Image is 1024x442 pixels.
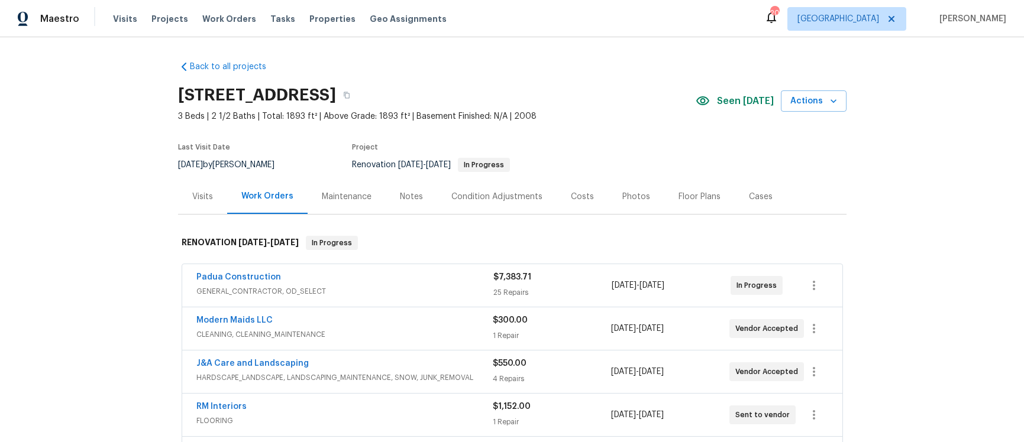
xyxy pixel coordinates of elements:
[196,415,493,427] span: FLOORING
[398,161,451,169] span: -
[639,368,664,376] span: [DATE]
[493,330,611,342] div: 1 Repair
[178,89,336,101] h2: [STREET_ADDRESS]
[611,324,636,333] span: [DATE]
[735,366,803,378] span: Vendor Accepted
[196,402,247,411] a: RM Interiors
[770,7,779,19] div: 20
[611,411,636,419] span: [DATE]
[735,409,794,421] span: Sent to vendor
[493,416,611,428] div: 1 Repair
[639,324,664,333] span: [DATE]
[178,158,289,172] div: by [PERSON_NAME]
[196,285,493,297] span: GENERAL_CONTRACTOR, OD_SELECT
[622,191,650,203] div: Photos
[612,279,664,291] span: -
[493,373,611,385] div: 4 Repairs
[270,238,299,246] span: [DATE]
[238,238,267,246] span: [DATE]
[270,15,295,23] span: Tasks
[309,13,356,25] span: Properties
[370,13,447,25] span: Geo Assignments
[182,236,299,250] h6: RENOVATION
[797,13,879,25] span: [GEOGRAPHIC_DATA]
[336,84,357,106] button: Copy Address
[426,161,451,169] span: [DATE]
[352,161,510,169] span: Renovation
[493,359,526,368] span: $550.00
[322,191,372,203] div: Maintenance
[790,94,837,109] span: Actions
[202,13,256,25] span: Work Orders
[781,90,847,112] button: Actions
[611,323,664,334] span: -
[639,411,664,419] span: [DATE]
[571,191,594,203] div: Costs
[196,372,493,383] span: HARDSCAPE_LANDSCAPE, LANDSCAPING_MAINTENANCE, SNOW, JUNK_REMOVAL
[736,279,781,291] span: In Progress
[679,191,721,203] div: Floor Plans
[493,316,528,324] span: $300.00
[400,191,423,203] div: Notes
[493,287,612,298] div: 25 Repairs
[178,144,230,151] span: Last Visit Date
[611,366,664,378] span: -
[493,273,531,281] span: $7,383.71
[196,273,281,281] a: Padua Construction
[192,191,213,203] div: Visits
[935,13,1006,25] span: [PERSON_NAME]
[241,190,293,202] div: Work Orders
[493,402,531,411] span: $1,152.00
[717,95,774,107] span: Seen [DATE]
[151,13,188,25] span: Projects
[307,237,357,249] span: In Progress
[178,224,847,262] div: RENOVATION [DATE]-[DATE]In Progress
[113,13,137,25] span: Visits
[196,329,493,340] span: CLEANING, CLEANING_MAINTENANCE
[178,61,292,73] a: Back to all projects
[196,316,273,324] a: Modern Maids LLC
[451,191,542,203] div: Condition Adjustments
[611,368,636,376] span: [DATE]
[612,281,637,290] span: [DATE]
[639,281,664,290] span: [DATE]
[749,191,773,203] div: Cases
[735,323,803,334] span: Vendor Accepted
[238,238,299,246] span: -
[178,161,203,169] span: [DATE]
[40,13,79,25] span: Maestro
[178,110,696,122] span: 3 Beds | 2 1/2 Baths | Total: 1893 ft² | Above Grade: 1893 ft² | Basement Finished: N/A | 2008
[611,409,664,421] span: -
[352,144,378,151] span: Project
[398,161,423,169] span: [DATE]
[459,161,509,168] span: In Progress
[196,359,309,368] a: J&A Care and Landscaping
